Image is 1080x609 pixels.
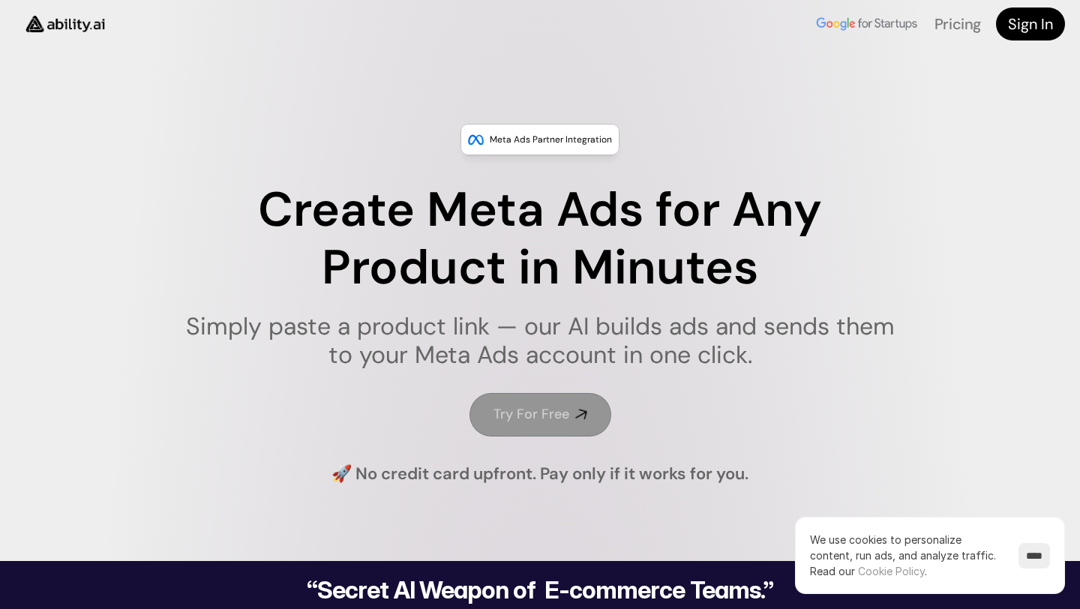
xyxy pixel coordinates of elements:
span: Read our . [810,565,927,577]
a: Pricing [934,14,981,34]
h1: Simply paste a product link — our AI builds ads and sends them to your Meta Ads account in one cl... [176,312,904,370]
h4: 🚀 No credit card upfront. Pay only if it works for you. [331,463,748,486]
a: Sign In [996,7,1065,40]
h2: “Secret AI Weapon of E-commerce Teams.” [268,578,811,602]
a: Cookie Policy [858,565,925,577]
h4: Sign In [1008,13,1053,34]
a: Try For Free [469,393,611,436]
p: Meta Ads Partner Integration [490,132,612,147]
h4: Try For Free [493,405,569,424]
h1: Create Meta Ads for Any Product in Minutes [176,181,904,297]
p: We use cookies to personalize content, run ads, and analyze traffic. [810,532,1003,579]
